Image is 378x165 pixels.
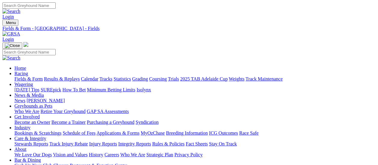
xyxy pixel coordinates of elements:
a: [PERSON_NAME] [26,98,65,103]
a: Privacy Policy [174,152,203,157]
img: Close [5,43,20,48]
a: Bookings & Scratchings [14,130,61,136]
a: Login [2,37,14,42]
a: Careers [104,152,119,157]
a: Strategic Plan [146,152,173,157]
a: Wagering [14,82,33,87]
a: News & Media [14,93,44,98]
a: Fact Sheets [186,141,208,146]
a: Syndication [136,120,158,125]
a: Fields & Form - [GEOGRAPHIC_DATA] - Fields [2,26,376,31]
input: Search [2,2,56,9]
a: Vision and Values [53,152,88,157]
img: logo-grsa-white.png [23,42,28,47]
a: [DATE] Tips [14,87,39,92]
a: Become a Trainer [51,120,86,125]
a: About [14,147,26,152]
a: Who We Are [120,152,145,157]
a: Who We Are [14,109,39,114]
a: Become an Owner [14,120,50,125]
a: Bar & Dining [14,157,41,163]
div: About [14,152,376,157]
a: SUREpick [41,87,61,92]
input: Search [2,49,56,55]
a: Racing [14,71,28,76]
button: Toggle navigation [2,20,18,26]
span: Menu [6,20,16,25]
div: Get Involved [14,120,376,125]
img: GRSA [2,31,20,37]
a: Login [2,14,14,19]
a: Integrity Reports [118,141,151,146]
a: Results & Replays [44,76,80,81]
a: 2025 TAB Adelaide Cup [180,76,228,81]
div: Greyhounds as Pets [14,109,376,114]
a: We Love Our Dogs [14,152,52,157]
a: Race Safe [239,130,258,136]
a: Purchasing a Greyhound [87,120,134,125]
a: MyOzChase [141,130,165,136]
button: Toggle navigation [2,42,22,49]
a: Minimum Betting Limits [87,87,135,92]
div: Wagering [14,87,376,93]
a: Trials [168,76,179,81]
img: Search [2,9,20,14]
div: Industry [14,130,376,136]
a: ICG Outcomes [209,130,238,136]
a: Schedule of Fees [63,130,95,136]
a: Breeding Information [166,130,208,136]
a: Greyhounds as Pets [14,103,52,108]
a: Track Injury Rebate [49,141,88,146]
a: Isolynx [137,87,151,92]
div: Care & Integrity [14,141,376,147]
a: Get Involved [14,114,40,119]
a: GAP SA Assessments [87,109,129,114]
a: Fields & Form [14,76,43,81]
a: Stay On Track [209,141,237,146]
a: Care & Integrity [14,136,46,141]
a: History [89,152,103,157]
a: Rules & Policies [152,141,185,146]
a: Home [14,66,26,71]
a: Coursing [149,76,167,81]
a: Track Maintenance [246,76,283,81]
a: Weights [229,76,244,81]
a: Tracks [100,76,112,81]
a: Calendar [81,76,98,81]
a: Applications & Forms [97,130,140,136]
a: News [14,98,25,103]
a: Stewards Reports [14,141,48,146]
a: Injury Reports [89,141,117,146]
a: Grading [132,76,148,81]
div: News & Media [14,98,376,103]
img: Search [2,55,20,61]
a: Statistics [114,76,131,81]
a: Retire Your Greyhound [41,109,86,114]
a: Industry [14,125,30,130]
div: Racing [14,76,376,82]
a: How To Bet [63,87,86,92]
